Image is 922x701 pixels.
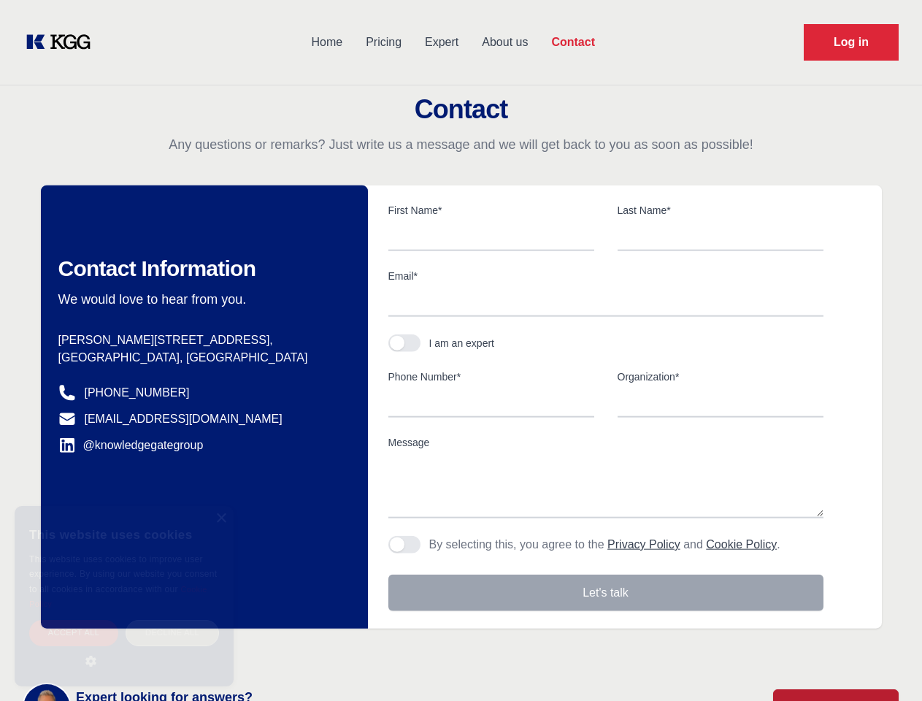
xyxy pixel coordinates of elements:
[58,291,345,308] p: We would love to hear from you.
[29,554,217,594] span: This website uses cookies to improve user experience. By using our website you consent to all coo...
[58,437,204,454] a: @knowledgegategroup
[16,687,90,695] div: Cookie settings
[388,575,823,611] button: Let's talk
[126,620,219,646] div: Decline all
[58,256,345,282] h2: Contact Information
[413,23,470,61] a: Expert
[388,435,823,450] label: Message
[215,513,226,524] div: Close
[58,349,345,367] p: [GEOGRAPHIC_DATA], [GEOGRAPHIC_DATA]
[29,620,118,646] div: Accept all
[618,369,823,384] label: Organization*
[470,23,539,61] a: About us
[85,410,283,428] a: [EMAIL_ADDRESS][DOMAIN_NAME]
[388,269,823,283] label: Email*
[618,203,823,218] label: Last Name*
[299,23,354,61] a: Home
[23,31,102,54] a: KOL Knowledge Platform: Talk to Key External Experts (KEE)
[706,538,777,551] a: Cookie Policy
[354,23,413,61] a: Pricing
[607,538,680,551] a: Privacy Policy
[85,384,190,402] a: [PHONE_NUMBER]
[18,136,904,153] p: Any questions or remarks? Just write us a message and we will get back to you as soon as possible!
[18,95,904,124] h2: Contact
[539,23,607,61] a: Contact
[388,369,594,384] label: Phone Number*
[29,517,219,552] div: This website uses cookies
[849,631,922,701] iframe: Chat Widget
[804,24,899,61] a: Request Demo
[429,536,780,553] p: By selecting this, you agree to the and .
[29,585,207,608] a: Cookie Policy
[429,336,495,350] div: I am an expert
[58,332,345,349] p: [PERSON_NAME][STREET_ADDRESS],
[388,203,594,218] label: First Name*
